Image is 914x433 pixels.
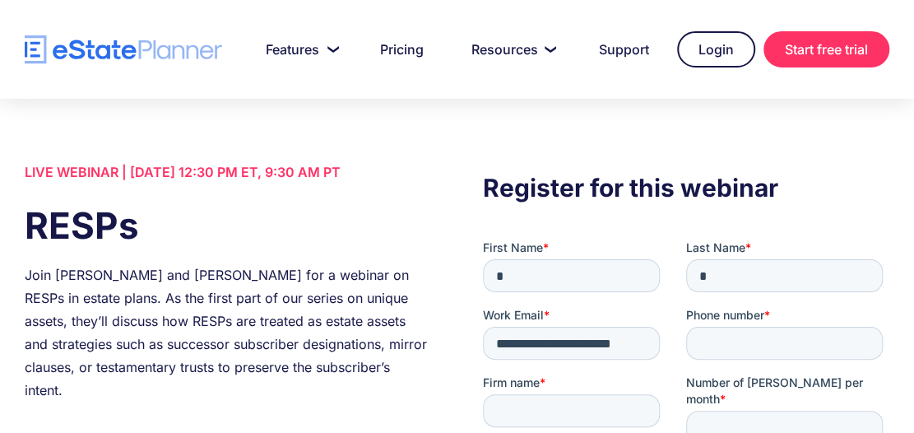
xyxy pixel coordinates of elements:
div: LIVE WEBINAR | [DATE] 12:30 PM ET, 9:30 AM PT [25,161,431,184]
h3: Register for this webinar [483,169,889,207]
a: Start free trial [763,31,889,68]
a: Login [677,31,755,68]
div: Join [PERSON_NAME] and [PERSON_NAME] for a webinar on RESPs in estate plans. As the first part of... [25,263,431,402]
a: Resources [452,33,571,66]
h1: RESPs [25,200,431,251]
a: Features [246,33,352,66]
a: home [25,35,222,64]
a: Support [579,33,669,66]
a: Pricing [360,33,443,66]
